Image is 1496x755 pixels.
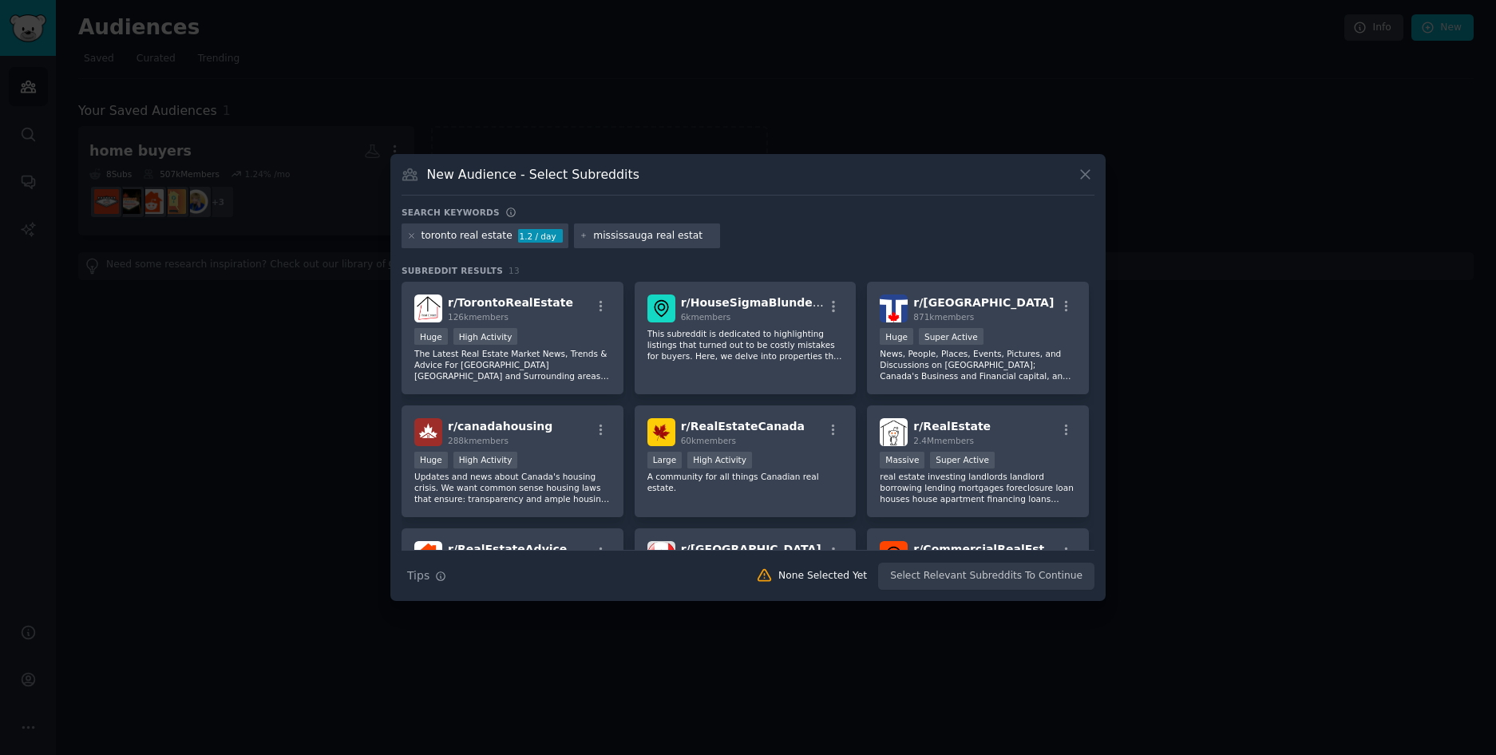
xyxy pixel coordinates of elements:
[453,328,518,345] div: High Activity
[448,420,552,433] span: r/ canadahousing
[687,452,752,468] div: High Activity
[913,296,1054,309] span: r/ [GEOGRAPHIC_DATA]
[448,436,509,445] span: 288k members
[647,418,675,446] img: RealEstateCanada
[414,348,611,381] p: The Latest Real Estate Market News, Trends & Advice For [GEOGRAPHIC_DATA] [GEOGRAPHIC_DATA] and S...
[913,420,991,433] span: r/ RealEstate
[930,452,995,468] div: Super Active
[647,452,683,468] div: Large
[880,541,908,569] img: CommercialRealEstate
[402,207,500,218] h3: Search keywords
[880,294,908,322] img: toronto
[407,567,429,584] span: Tips
[593,229,714,243] input: New Keyword
[919,328,983,345] div: Super Active
[880,328,913,345] div: Huge
[414,471,611,504] p: Updates and news about Canada's housing crisis. We want common sense housing laws that ensure: tr...
[681,312,731,322] span: 6k members
[647,541,675,569] img: canada
[448,296,573,309] span: r/ TorontoRealEstate
[647,471,844,493] p: A community for all things Canadian real estate.
[681,543,821,555] span: r/ [GEOGRAPHIC_DATA]
[681,420,805,433] span: r/ RealEstateCanada
[913,436,974,445] span: 2.4M members
[414,328,448,345] div: Huge
[913,543,1065,555] span: r/ CommercialRealEstate
[647,294,675,322] img: HouseSigmaBlunders
[414,418,442,446] img: canadahousing
[913,312,974,322] span: 871k members
[509,266,520,275] span: 13
[880,418,908,446] img: RealEstate
[414,541,442,569] img: RealEstateAdvice
[414,452,448,468] div: Huge
[448,312,509,322] span: 126k members
[880,471,1076,504] p: real estate investing landlords landlord borrowing lending mortgages foreclosure loan houses hous...
[880,348,1076,381] p: News, People, Places, Events, Pictures, and Discussions on [GEOGRAPHIC_DATA]; Canada's Business a...
[414,294,442,322] img: TorontoRealEstate
[402,265,503,276] span: Subreddit Results
[402,562,452,590] button: Tips
[778,569,867,583] div: None Selected Yet
[453,452,518,468] div: High Activity
[421,229,513,243] div: toronto real estate
[880,452,924,468] div: Massive
[681,296,825,309] span: r/ HouseSigmaBlunders
[448,543,567,555] span: r/ RealEstateAdvice
[647,328,844,362] p: This subreddit is dedicated to highlighting listings that turned out to be costly mistakes for bu...
[518,229,563,243] div: 1.2 / day
[427,166,639,183] h3: New Audience - Select Subreddits
[681,436,736,445] span: 60k members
